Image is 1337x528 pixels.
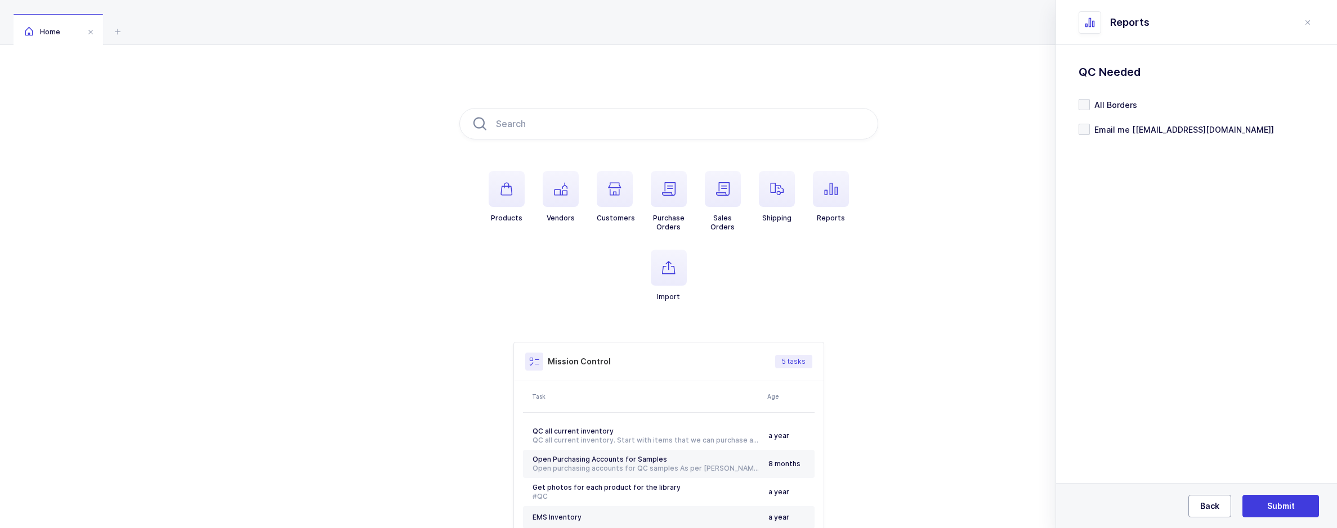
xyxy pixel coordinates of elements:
span: a year [768,488,789,496]
div: Open purchasing accounts for QC samples As per [PERSON_NAME], we had an account with [PERSON_NAME... [533,464,759,473]
span: All Borders [1090,100,1137,110]
button: Products [489,171,525,223]
span: Open Purchasing Accounts for Samples [533,455,667,463]
span: 5 tasks [782,357,806,366]
span: a year [768,431,789,440]
button: Reports [813,171,849,223]
button: close drawer [1301,16,1314,29]
span: Get photos for each product for the library [533,483,681,491]
span: Home [25,28,60,36]
span: Submit [1267,500,1295,512]
div: Task [532,392,761,401]
button: Back [1188,495,1231,517]
div: #QC [533,492,759,501]
span: Back [1200,500,1219,512]
button: Shipping [759,171,795,223]
button: SalesOrders [705,171,741,232]
span: Reports [1110,16,1150,29]
span: 8 months [768,459,801,468]
span: Email me [[EMAIL_ADDRESS][DOMAIN_NAME]] [1090,124,1274,135]
div: QC all current inventory. Start with items that we can purchase a sample from Schein. #[GEOGRAPHI... [533,436,759,445]
span: EMS Inventory [533,513,582,521]
button: Submit [1242,495,1319,517]
h3: Mission Control [548,356,611,367]
h1: QC Needed [1079,63,1314,81]
button: PurchaseOrders [651,171,687,232]
button: Vendors [543,171,579,223]
div: Age [767,392,811,401]
button: Customers [597,171,635,223]
button: Import [651,250,687,301]
span: a year [768,513,789,521]
span: QC all current inventory [533,427,614,435]
input: Search [459,108,878,139]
